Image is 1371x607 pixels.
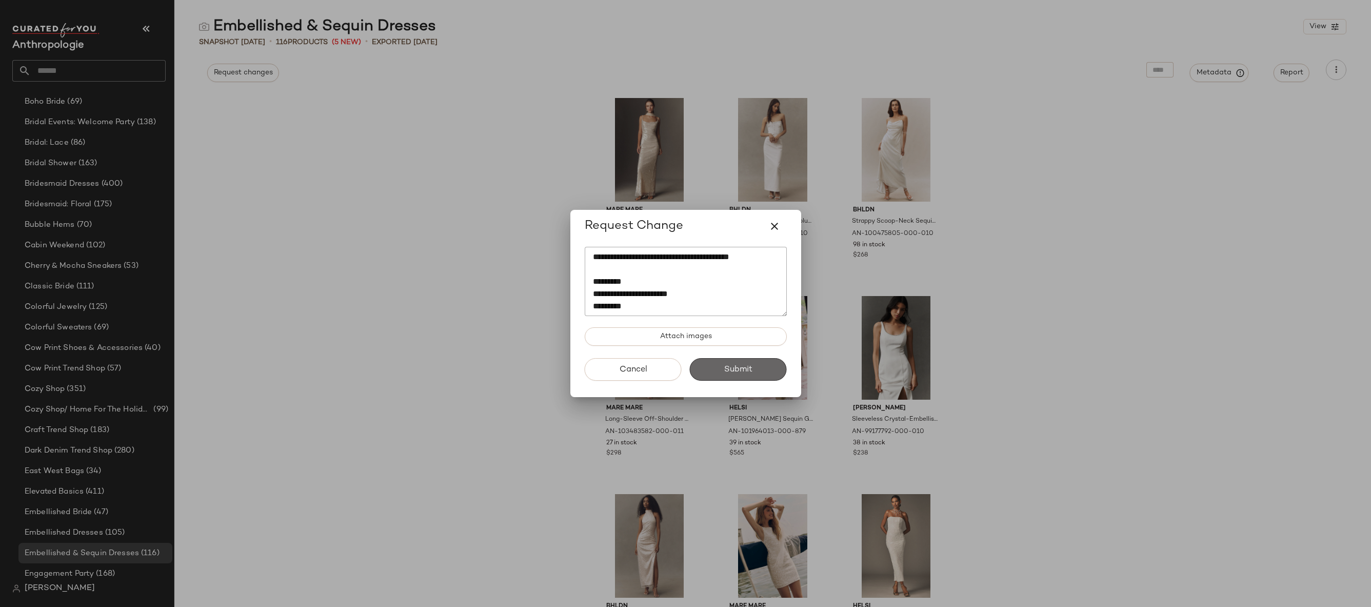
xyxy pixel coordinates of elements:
button: Cancel [585,358,682,381]
span: Submit [724,365,752,375]
button: Attach images [585,327,787,346]
span: Cancel [619,365,647,375]
span: Attach images [659,332,711,341]
span: Request Change [585,218,683,234]
button: Submit [690,358,787,381]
